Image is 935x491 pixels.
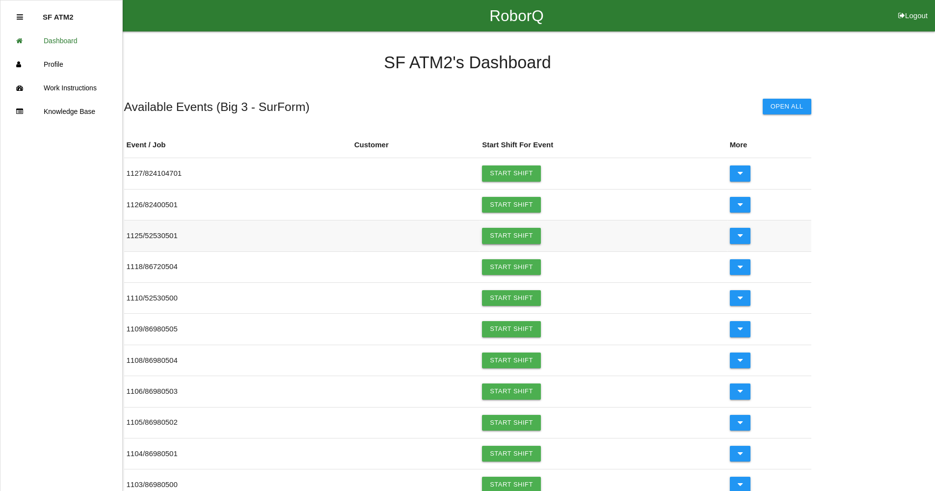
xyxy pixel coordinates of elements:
a: Start Shift [482,290,541,306]
a: Start Shift [482,228,541,244]
a: Start Shift [482,165,541,181]
a: Work Instructions [0,76,122,100]
a: Start Shift [482,415,541,431]
th: Start Shift For Event [480,132,727,158]
td: 1126 / 82400501 [124,189,352,220]
a: Profile [0,53,122,76]
td: 1105 / 86980502 [124,407,352,438]
a: Start Shift [482,383,541,399]
th: Customer [352,132,480,158]
td: 1118 / 86720504 [124,251,352,282]
a: Dashboard [0,29,122,53]
td: 1127 / 824104701 [124,158,352,189]
p: SF ATM2 [43,5,74,21]
td: 1109 / 86980505 [124,314,352,345]
td: 1104 / 86980501 [124,438,352,469]
td: 1108 / 86980504 [124,345,352,376]
a: Start Shift [482,197,541,213]
h5: Available Events ( Big 3 - SurForm ) [124,100,310,113]
a: Start Shift [482,259,541,275]
a: Knowledge Base [0,100,122,123]
a: Start Shift [482,446,541,462]
a: Start Shift [482,321,541,337]
div: Close [17,5,23,29]
h4: SF ATM2 's Dashboard [124,54,811,72]
td: 1106 / 86980503 [124,376,352,407]
td: 1125 / 52530501 [124,220,352,251]
button: Open All [763,99,811,114]
td: 1110 / 52530500 [124,282,352,313]
a: Start Shift [482,353,541,368]
th: More [727,132,811,158]
th: Event / Job [124,132,352,158]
